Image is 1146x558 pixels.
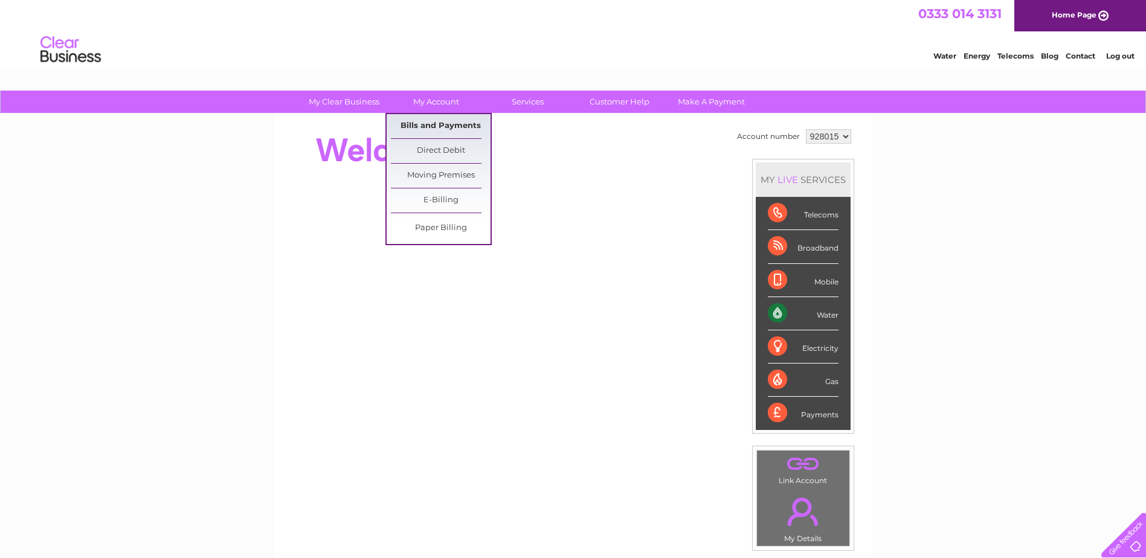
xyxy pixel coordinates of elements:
[918,6,1002,21] a: 0333 014 3131
[288,7,859,59] div: Clear Business is a trading name of Verastar Limited (registered in [GEOGRAPHIC_DATA] No. 3667643...
[662,91,761,113] a: Make A Payment
[997,51,1034,60] a: Telecoms
[964,51,990,60] a: Energy
[1066,51,1095,60] a: Contact
[1106,51,1135,60] a: Log out
[768,230,839,263] div: Broadband
[391,139,491,163] a: Direct Debit
[760,490,846,533] a: .
[40,31,101,68] img: logo.png
[391,188,491,213] a: E-Billing
[734,126,803,147] td: Account number
[768,264,839,297] div: Mobile
[768,197,839,230] div: Telecoms
[1041,51,1058,60] a: Blog
[294,91,394,113] a: My Clear Business
[478,91,578,113] a: Services
[391,114,491,138] a: Bills and Payments
[756,450,850,488] td: Link Account
[386,91,486,113] a: My Account
[768,364,839,397] div: Gas
[933,51,956,60] a: Water
[756,487,850,547] td: My Details
[756,162,851,197] div: MY SERVICES
[768,297,839,330] div: Water
[760,454,846,475] a: .
[391,216,491,240] a: Paper Billing
[775,174,800,185] div: LIVE
[391,164,491,188] a: Moving Premises
[570,91,669,113] a: Customer Help
[768,397,839,429] div: Payments
[768,330,839,364] div: Electricity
